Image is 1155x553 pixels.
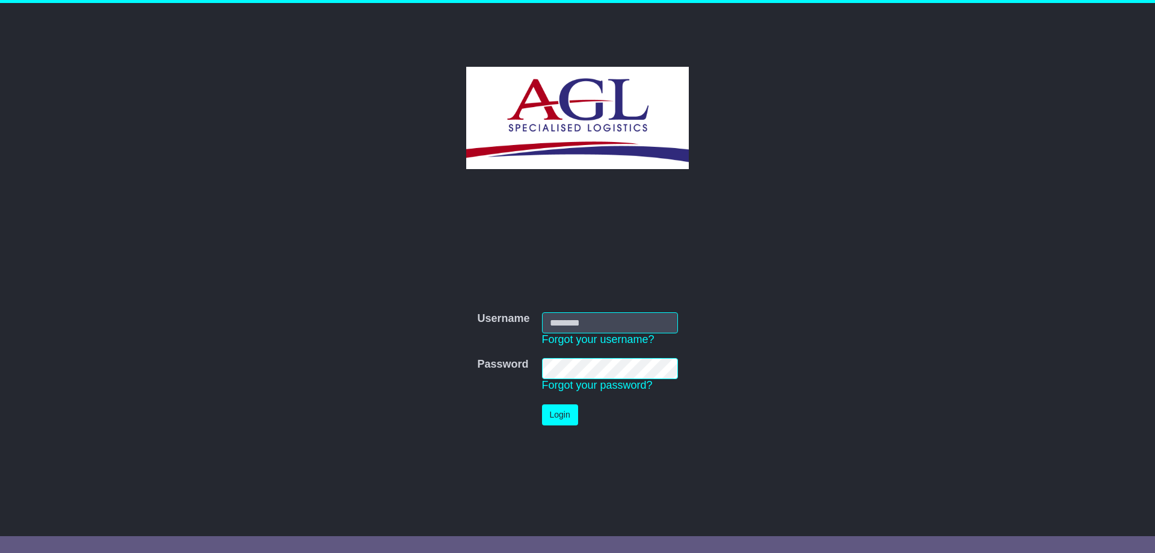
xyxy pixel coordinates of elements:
[542,333,654,345] a: Forgot your username?
[477,358,528,371] label: Password
[542,379,653,391] a: Forgot your password?
[542,404,578,425] button: Login
[477,312,529,326] label: Username
[466,67,688,169] img: AGL SPECIALISED LOGISTICS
